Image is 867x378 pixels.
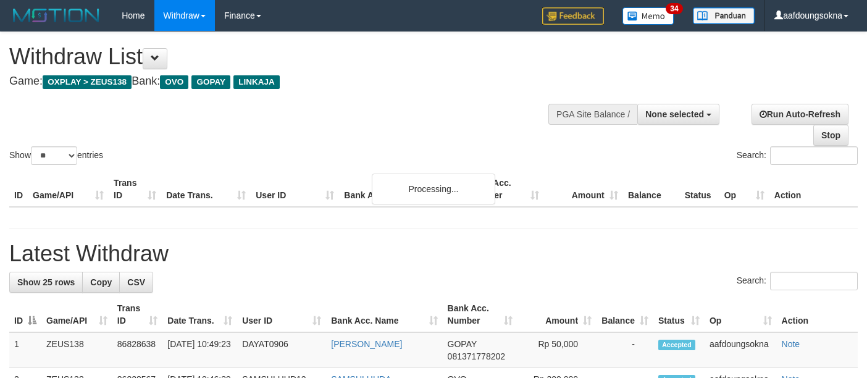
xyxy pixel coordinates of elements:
a: CSV [119,272,153,293]
button: None selected [637,104,719,125]
th: Bank Acc. Name [339,172,464,207]
span: GOPAY [191,75,230,89]
th: Balance: activate to sort column ascending [597,297,653,332]
th: Bank Acc. Number: activate to sort column ascending [443,297,517,332]
a: Run Auto-Refresh [752,104,848,125]
th: Amount: activate to sort column ascending [517,297,597,332]
td: ZEUS138 [41,332,112,368]
td: - [597,332,653,368]
img: Feedback.jpg [542,7,604,25]
td: 1 [9,332,41,368]
div: PGA Site Balance / [548,104,637,125]
th: User ID [251,172,339,207]
span: LINKAJA [233,75,280,89]
td: Rp 50,000 [517,332,597,368]
th: Bank Acc. Name: activate to sort column ascending [326,297,442,332]
input: Search: [770,272,858,290]
label: Show entries [9,146,103,165]
th: Bank Acc. Number [464,172,543,207]
h4: Game: Bank: [9,75,566,88]
th: Date Trans. [161,172,251,207]
img: panduan.png [693,7,755,24]
th: Action [777,297,858,332]
span: None selected [645,109,704,119]
span: Copy [90,277,112,287]
th: User ID: activate to sort column ascending [237,297,326,332]
img: Button%20Memo.svg [622,7,674,25]
a: Show 25 rows [9,272,83,293]
th: Trans ID: activate to sort column ascending [112,297,162,332]
a: [PERSON_NAME] [331,339,402,349]
a: Note [782,339,800,349]
div: Processing... [372,174,495,204]
label: Search: [737,272,858,290]
span: GOPAY [448,339,477,349]
th: Status: activate to sort column ascending [653,297,705,332]
span: OXPLAY > ZEUS138 [43,75,132,89]
th: Game/API [28,172,109,207]
td: DAYAT0906 [237,332,326,368]
a: Stop [813,125,848,146]
span: CSV [127,277,145,287]
th: Op [719,172,769,207]
th: Status [680,172,719,207]
th: Trans ID [109,172,161,207]
th: ID [9,172,28,207]
h1: Latest Withdraw [9,241,858,266]
span: Accepted [658,340,695,350]
h1: Withdraw List [9,44,566,69]
th: Game/API: activate to sort column ascending [41,297,112,332]
th: Amount [544,172,623,207]
th: ID: activate to sort column descending [9,297,41,332]
td: 86828638 [112,332,162,368]
span: Copy 081371778202 to clipboard [448,351,505,361]
span: OVO [160,75,188,89]
td: [DATE] 10:49:23 [162,332,237,368]
a: Copy [82,272,120,293]
th: Date Trans.: activate to sort column ascending [162,297,237,332]
img: MOTION_logo.png [9,6,103,25]
label: Search: [737,146,858,165]
th: Balance [623,172,680,207]
th: Action [769,172,858,207]
input: Search: [770,146,858,165]
td: aafdoungsokna [705,332,777,368]
span: 34 [666,3,682,14]
span: Show 25 rows [17,277,75,287]
th: Op: activate to sort column ascending [705,297,777,332]
select: Showentries [31,146,77,165]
